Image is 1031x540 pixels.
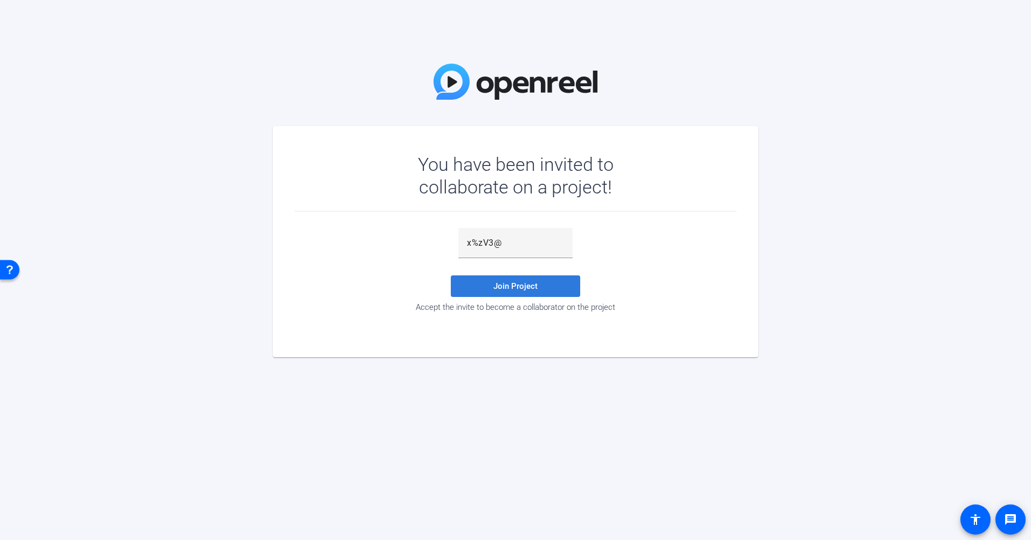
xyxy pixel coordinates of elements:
[1004,513,1017,526] mat-icon: message
[969,513,982,526] mat-icon: accessibility
[493,281,538,291] span: Join Project
[294,302,737,312] div: Accept the invite to become a collaborator on the project
[434,64,597,100] img: OpenReel Logo
[467,237,564,250] input: Password
[451,275,580,297] button: Join Project
[387,153,645,198] div: You have been invited to collaborate on a project!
